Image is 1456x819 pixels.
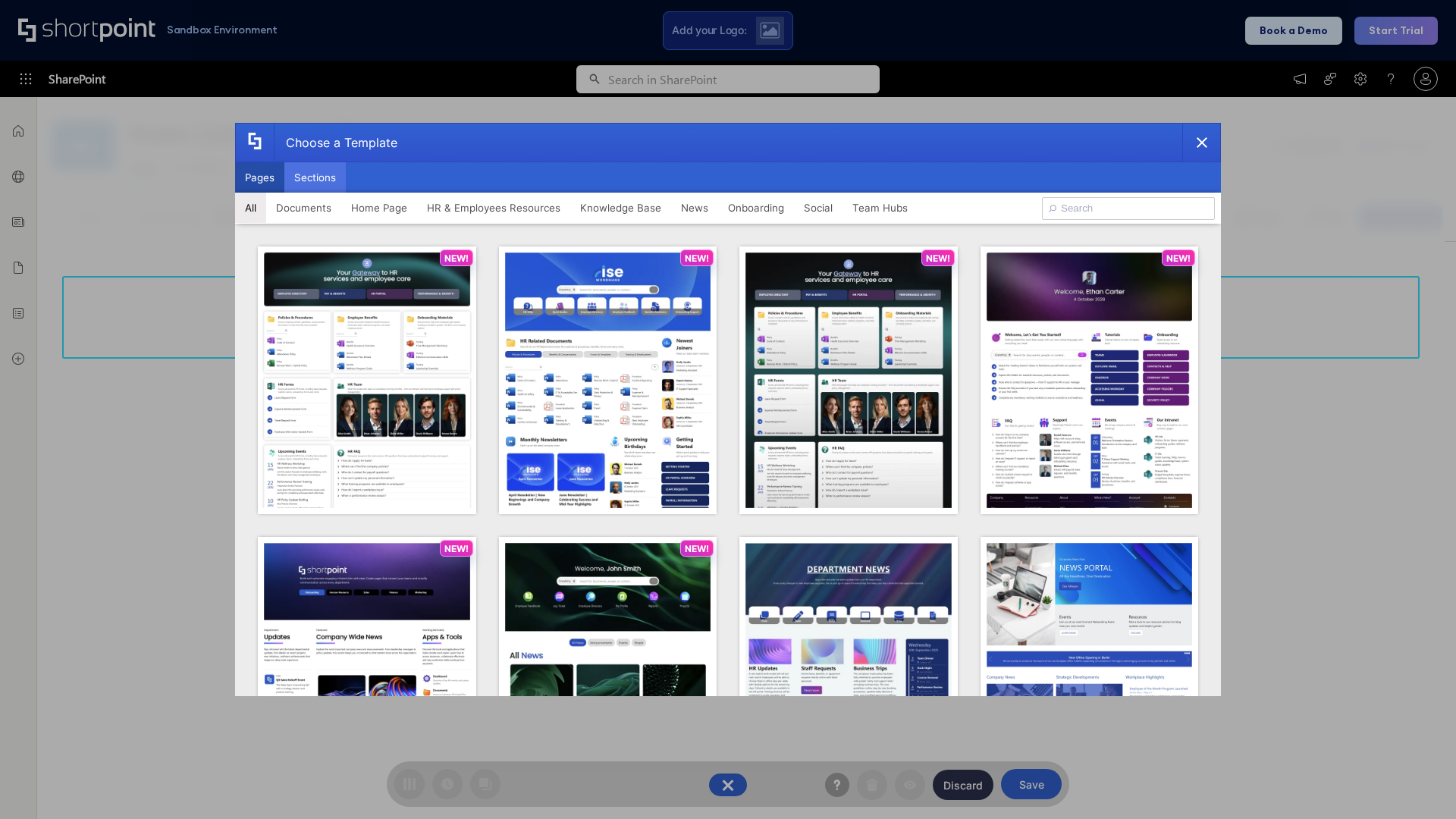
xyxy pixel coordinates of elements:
p: NEW! [685,253,709,264]
div: Choose a Template [274,124,397,162]
button: Social [794,193,843,223]
button: Onboarding [718,193,794,223]
p: NEW! [444,543,469,554]
button: Knowledge Base [570,193,671,223]
button: Pages [235,162,284,193]
button: Sections [284,162,346,193]
button: Home Page [341,193,417,223]
button: News [671,193,718,223]
button: Team Hubs [843,193,918,223]
div: template selector [235,123,1221,696]
p: NEW! [444,253,469,264]
p: NEW! [685,543,709,554]
iframe: Chat Widget [1183,643,1456,819]
button: Documents [266,193,341,223]
p: NEW! [1166,253,1191,264]
button: All [235,193,266,223]
input: Search [1042,197,1215,220]
button: HR & Employees Resources [417,193,570,223]
p: NEW! [926,253,950,264]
